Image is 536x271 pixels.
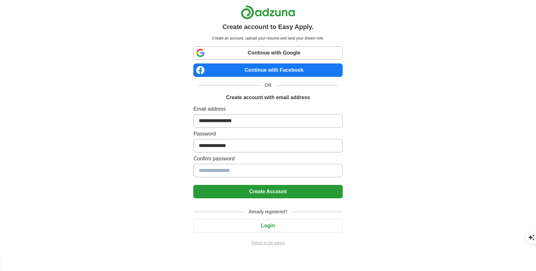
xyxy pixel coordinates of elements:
[245,209,291,215] span: Already registered?
[261,82,275,89] span: OR
[193,105,342,113] label: Email address
[193,63,342,77] a: Continue with Facebook
[241,5,295,19] img: Adzuna logo
[193,46,342,60] a: Continue with Google
[222,22,314,32] h1: Create account to Easy Apply.
[195,35,341,41] p: Create an account, upload your resume and land your dream role.
[193,219,342,232] button: Login
[193,240,342,246] a: Return to job advert
[193,185,342,198] button: Create Account
[193,130,342,138] label: Password
[193,223,342,228] a: Login
[193,155,342,163] label: Confirm password
[226,94,310,101] h1: Create account with email address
